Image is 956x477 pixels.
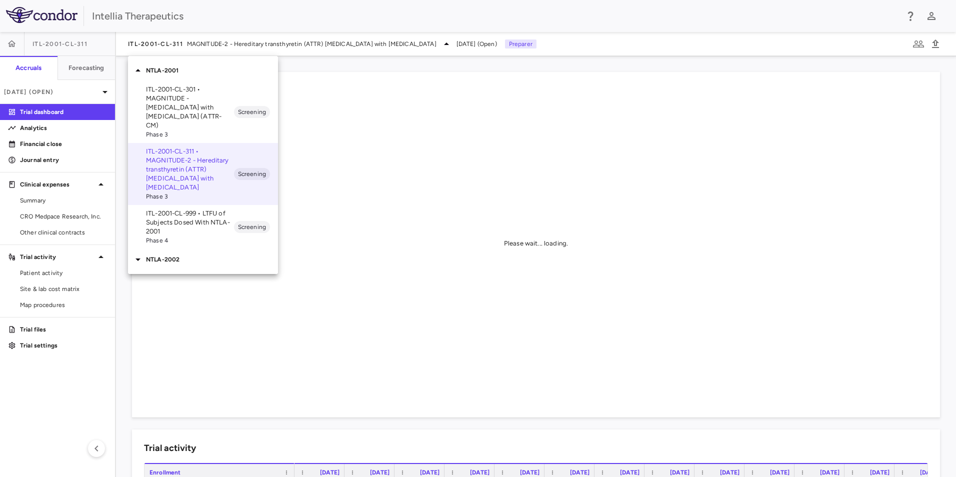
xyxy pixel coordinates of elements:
span: Screening [234,107,270,116]
span: Phase 4 [146,236,234,245]
p: NTLA-2002 [146,255,278,264]
div: ITL-2001-CL-999 • LTFU of Subjects Dosed With NTLA-2001Phase 4Screening [128,205,278,249]
span: Phase 3 [146,130,234,139]
p: ITL-2001-CL-999 • LTFU of Subjects Dosed With NTLA-2001 [146,209,234,236]
div: ITL-2001-CL-311 • MAGNITUDE-2 - Hereditary transthyretin (ATTR) [MEDICAL_DATA] with [MEDICAL_DATA... [128,143,278,205]
p: ITL-2001-CL-311 • MAGNITUDE-2 - Hereditary transthyretin (ATTR) [MEDICAL_DATA] with [MEDICAL_DATA] [146,147,234,192]
span: Screening [234,169,270,178]
span: Phase 3 [146,192,234,201]
div: NTLA-2002 [128,249,278,270]
div: ITL-2001-CL-301 • MAGNITUDE - [MEDICAL_DATA] with [MEDICAL_DATA] (ATTR-CM)Phase 3Screening [128,81,278,143]
span: Screening [234,222,270,231]
p: NTLA-2001 [146,66,278,75]
p: ITL-2001-CL-301 • MAGNITUDE - [MEDICAL_DATA] with [MEDICAL_DATA] (ATTR-CM) [146,85,234,130]
div: NTLA-2001 [128,60,278,81]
